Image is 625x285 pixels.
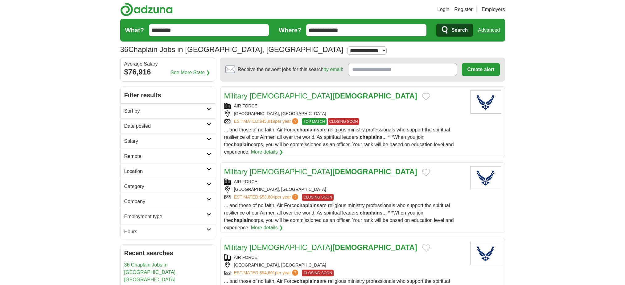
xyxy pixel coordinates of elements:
[121,118,215,134] a: Date posted
[224,186,465,193] div: [GEOGRAPHIC_DATA], [GEOGRAPHIC_DATA]
[224,167,417,176] a: Military [DEMOGRAPHIC_DATA][DEMOGRAPHIC_DATA]
[234,194,300,201] a: ESTIMATED:$53,604per year?
[259,270,275,275] span: $54,601
[259,195,275,199] span: $53,604
[124,183,207,190] h2: Category
[297,203,319,208] strong: chaplains
[231,218,251,223] strong: chaplain
[224,127,454,155] span: ... and those of no faith, Air Force are religious ministry professionals who support the spiritu...
[302,118,326,125] span: TOP MATCH
[292,270,298,276] span: ?
[121,224,215,239] a: Hours
[124,153,207,160] h2: Remote
[436,24,473,37] button: Search
[124,213,207,220] h2: Employment type
[224,92,417,100] a: Military [DEMOGRAPHIC_DATA][DEMOGRAPHIC_DATA]
[454,6,473,13] a: Register
[124,228,207,235] h2: Hours
[422,93,430,100] button: Add to favorite jobs
[224,203,454,230] span: ... and those of no faith, Air Force are religious ministry professionals who support the spiritu...
[234,179,257,184] a: AIR FORCE
[470,166,501,189] img: Army / Air Force Exchange logo
[297,279,319,284] strong: chaplains
[121,149,215,164] a: Remote
[279,26,301,35] label: Where?
[437,6,449,13] a: Login
[234,270,300,276] a: ESTIMATED:$54,601per year?
[234,255,257,260] a: AIR FORCE
[234,118,300,125] a: ESTIMATED:$45,819per year?
[332,92,417,100] strong: [DEMOGRAPHIC_DATA]
[121,194,215,209] a: Company
[332,167,417,176] strong: [DEMOGRAPHIC_DATA]
[125,26,144,35] label: What?
[234,103,257,108] a: AIR FORCE
[422,244,430,252] button: Add to favorite jobs
[302,194,334,201] span: CLOSING SOON
[124,198,207,205] h2: Company
[120,45,343,54] h1: Chaplain Jobs in [GEOGRAPHIC_DATA], [GEOGRAPHIC_DATA]
[124,62,211,66] div: Average Salary
[124,138,207,145] h2: Salary
[124,107,207,115] h2: Sort by
[251,148,283,156] a: More details ❯
[323,67,342,72] a: by email
[224,262,465,268] div: [GEOGRAPHIC_DATA], [GEOGRAPHIC_DATA]
[121,209,215,224] a: Employment type
[470,242,501,265] img: Army / Air Force Exchange logo
[360,210,383,215] strong: chaplains
[124,262,177,282] a: 36 Chaplain Jobs in [GEOGRAPHIC_DATA], [GEOGRAPHIC_DATA]
[251,224,283,231] a: More details ❯
[121,103,215,118] a: Sort by
[297,127,319,132] strong: chaplains
[451,24,468,36] span: Search
[124,168,207,175] h2: Location
[302,270,334,276] span: CLOSING SOON
[482,6,505,13] a: Employers
[120,44,129,55] span: 36
[462,63,500,76] button: Create alert
[124,66,211,78] div: $76,916
[124,122,207,130] h2: Date posted
[422,169,430,176] button: Add to favorite jobs
[231,142,251,147] strong: chaplain
[121,134,215,149] a: Salary
[360,134,383,140] strong: chaplains
[121,87,215,103] h2: Filter results
[470,90,501,114] img: Army / Air Force Exchange logo
[124,248,211,258] h2: Recent searches
[238,66,343,73] span: Receive the newest jobs for this search :
[121,164,215,179] a: Location
[332,243,417,251] strong: [DEMOGRAPHIC_DATA]
[171,69,210,76] a: See More Stats ❯
[292,194,298,200] span: ?
[292,118,298,124] span: ?
[224,243,417,251] a: Military [DEMOGRAPHIC_DATA][DEMOGRAPHIC_DATA]
[224,110,465,117] div: [GEOGRAPHIC_DATA], [GEOGRAPHIC_DATA]
[478,24,500,36] a: Advanced
[259,119,275,124] span: $45,819
[120,2,173,16] img: Adzuna logo
[121,179,215,194] a: Category
[328,118,360,125] span: CLOSING SOON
